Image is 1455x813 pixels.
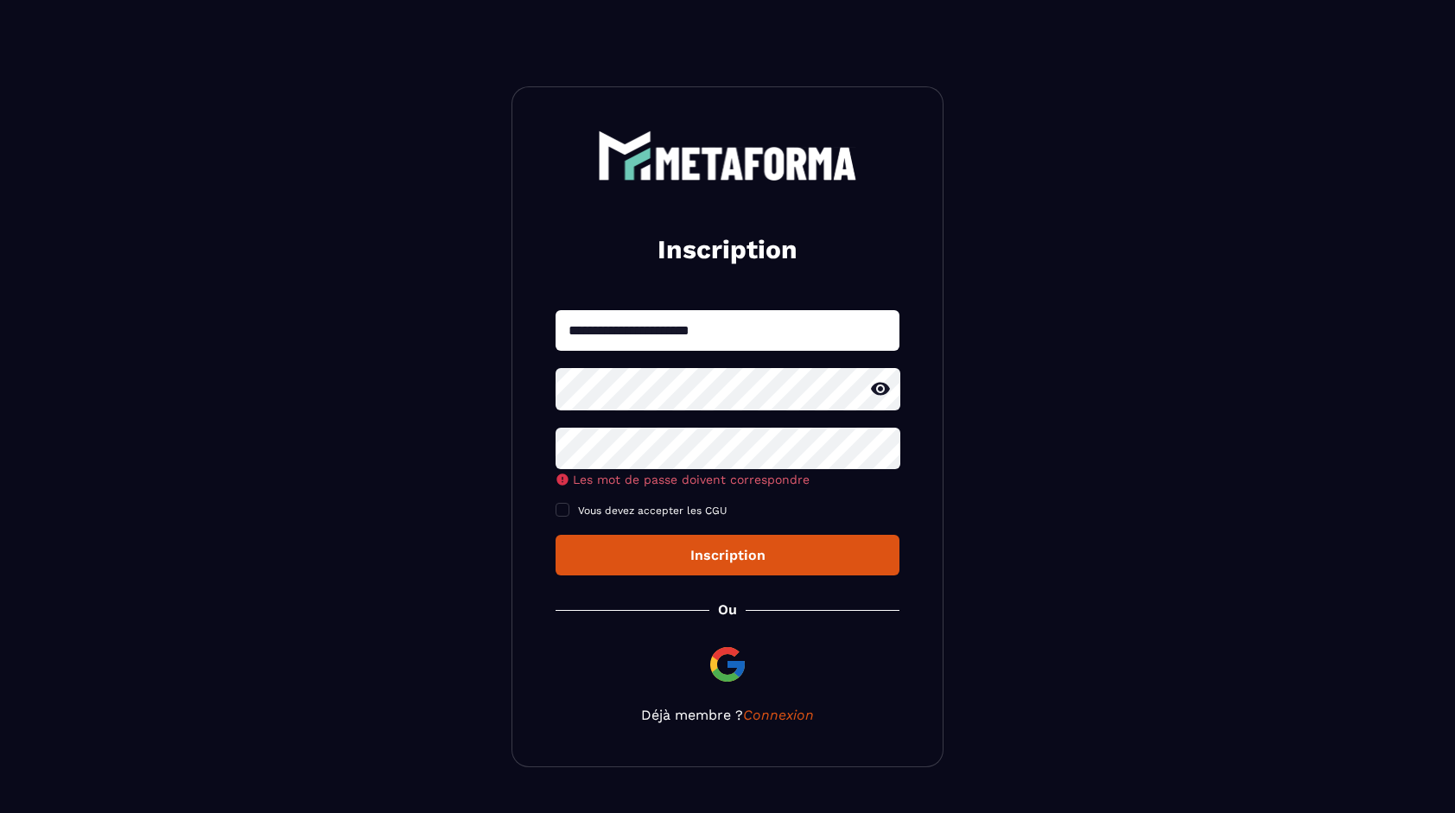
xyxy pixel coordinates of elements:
div: Inscription [569,547,886,563]
button: Inscription [556,535,899,575]
p: Ou [718,601,737,618]
p: Déjà membre ? [556,707,899,723]
a: logo [556,130,899,181]
span: Les mot de passe doivent correspondre [573,473,810,486]
h2: Inscription [576,232,879,267]
img: google [707,644,748,685]
img: logo [598,130,857,181]
a: Connexion [743,707,814,723]
span: Vous devez accepter les CGU [578,505,727,517]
